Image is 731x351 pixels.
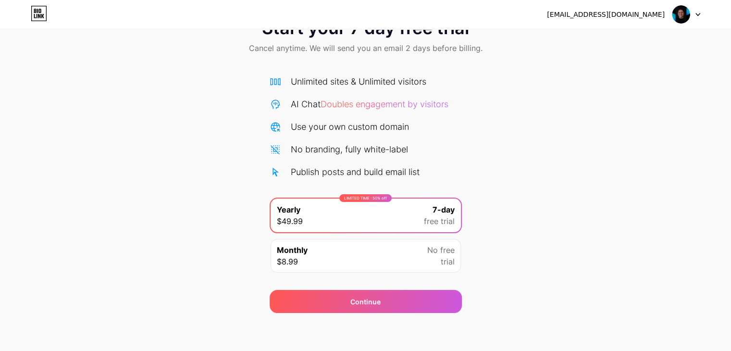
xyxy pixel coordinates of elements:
span: Doubles engagement by visitors [321,99,448,109]
div: Use your own custom domain [291,120,409,133]
span: Monthly [277,244,308,256]
div: No branding, fully white-label [291,143,408,156]
div: Continue [350,297,381,307]
div: Publish posts and build email list [291,165,420,178]
span: Start your 7 day free trial [262,18,469,38]
span: Yearly [277,204,300,215]
span: $8.99 [277,256,298,267]
div: LIMITED TIME : 50% off [339,194,392,202]
span: free trial [424,215,455,227]
span: 7-day [433,204,455,215]
div: [EMAIL_ADDRESS][DOMAIN_NAME] [547,10,665,20]
div: AI Chat [291,98,448,111]
span: $49.99 [277,215,303,227]
span: Cancel anytime. We will send you an email 2 days before billing. [249,42,483,54]
div: Unlimited sites & Unlimited visitors [291,75,426,88]
span: No free [427,244,455,256]
span: trial [441,256,455,267]
img: bensansomblockchain [672,5,690,24]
